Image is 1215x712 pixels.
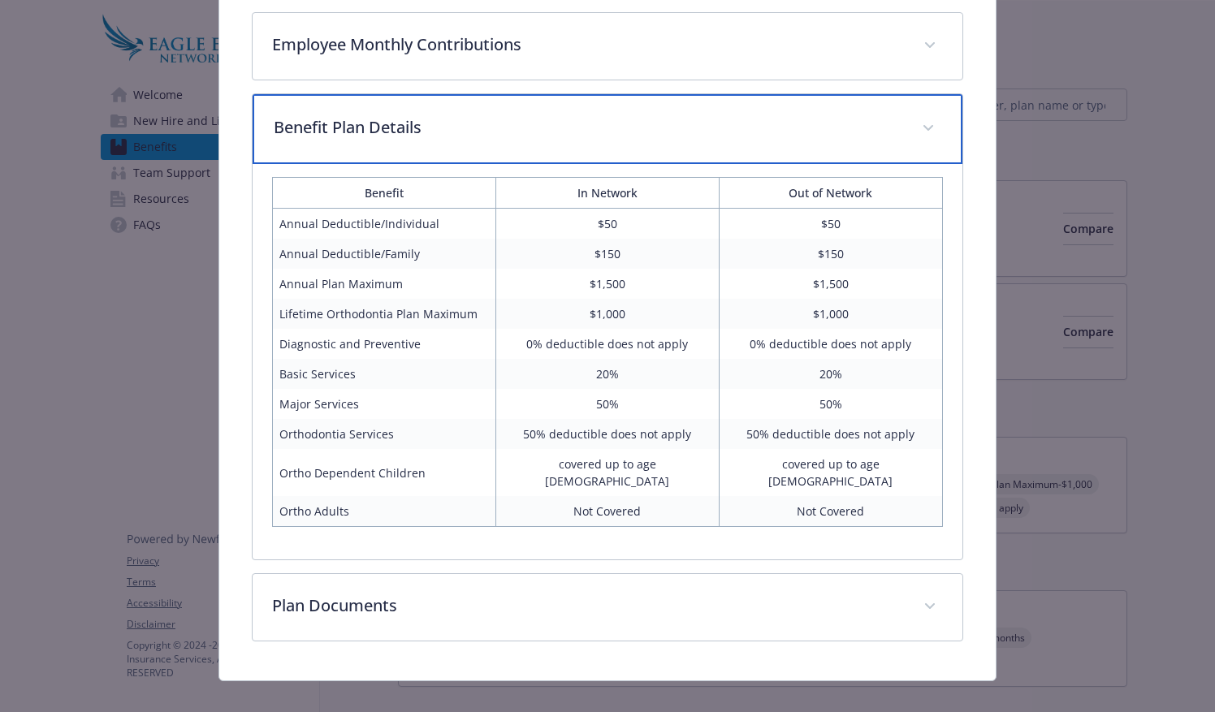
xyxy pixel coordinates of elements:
[273,496,496,527] td: Ortho Adults
[719,496,942,527] td: Not Covered
[273,359,496,389] td: Basic Services
[496,209,720,239] td: $50
[274,115,902,140] p: Benefit Plan Details
[253,164,962,559] div: Benefit Plan Details
[496,329,720,359] td: 0% deductible does not apply
[496,419,720,449] td: 50% deductible does not apply
[253,13,962,80] div: Employee Monthly Contributions
[496,389,720,419] td: 50%
[719,419,942,449] td: 50% deductible does not apply
[496,178,720,209] th: In Network
[719,449,942,496] td: covered up to age [DEMOGRAPHIC_DATA]
[496,359,720,389] td: 20%
[719,209,942,239] td: $50
[719,239,942,269] td: $150
[273,239,496,269] td: Annual Deductible/Family
[253,574,962,641] div: Plan Documents
[496,496,720,527] td: Not Covered
[273,329,496,359] td: Diagnostic and Preventive
[719,389,942,419] td: 50%
[273,209,496,239] td: Annual Deductible/Individual
[719,329,942,359] td: 0% deductible does not apply
[719,299,942,329] td: $1,000
[719,359,942,389] td: 20%
[272,593,903,618] p: Plan Documents
[719,269,942,299] td: $1,500
[496,239,720,269] td: $150
[719,178,942,209] th: Out of Network
[273,299,496,329] td: Lifetime Orthodontia Plan Maximum
[253,94,962,164] div: Benefit Plan Details
[273,389,496,419] td: Major Services
[272,32,903,57] p: Employee Monthly Contributions
[273,419,496,449] td: Orthodontia Services
[496,449,720,496] td: covered up to age [DEMOGRAPHIC_DATA]
[273,178,496,209] th: Benefit
[496,269,720,299] td: $1,500
[496,299,720,329] td: $1,000
[273,449,496,496] td: Ortho Dependent Children
[273,269,496,299] td: Annual Plan Maximum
